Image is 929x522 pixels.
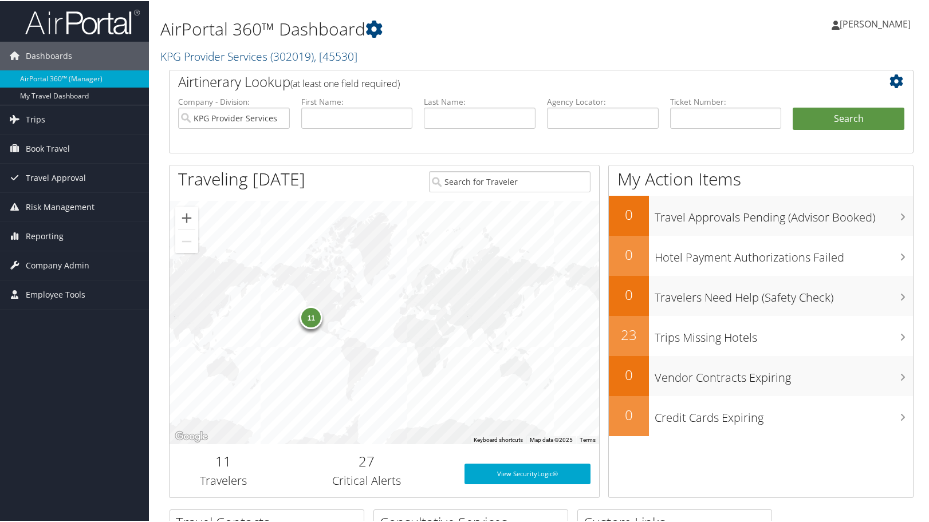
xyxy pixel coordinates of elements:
[655,283,913,304] h3: Travelers Need Help (Safety Check)
[609,404,649,424] h2: 0
[840,17,911,29] span: [PERSON_NAME]
[286,472,448,488] h3: Critical Alerts
[26,104,45,133] span: Trips
[290,76,400,89] span: (at least one field required)
[609,166,913,190] h1: My Action Items
[175,229,198,252] button: Zoom out
[530,436,573,442] span: Map data ©2025
[655,203,913,224] h3: Travel Approvals Pending (Advisor Booked)
[178,71,843,90] h2: Airtinerary Lookup
[609,355,913,395] a: 0Vendor Contracts Expiring
[464,462,591,483] a: View SecurityLogic®
[793,106,904,129] button: Search
[25,7,140,34] img: airportal-logo.png
[172,428,210,443] a: Open this area in Google Maps (opens a new window)
[609,284,649,303] h2: 0
[609,204,649,223] h2: 0
[178,95,290,106] label: Company - Division:
[580,436,596,442] a: Terms (opens in new tab)
[178,450,269,470] h2: 11
[670,95,782,106] label: Ticket Number:
[832,6,922,40] a: [PERSON_NAME]
[301,95,413,106] label: First Name:
[175,205,198,228] button: Zoom in
[26,133,70,162] span: Book Travel
[609,395,913,435] a: 0Credit Cards Expiring
[314,48,357,63] span: , [ 45530 ]
[609,324,649,343] h2: 23
[26,41,72,69] span: Dashboards
[655,323,913,345] h3: Trips Missing Hotels
[609,244,649,263] h2: 0
[160,16,668,40] h1: AirPortal 360™ Dashboard
[655,403,913,425] h3: Credit Cards Expiring
[26,250,89,279] span: Company Admin
[429,170,591,191] input: Search for Traveler
[474,435,523,443] button: Keyboard shortcuts
[26,221,64,250] span: Reporting
[609,315,913,355] a: 23Trips Missing Hotels
[26,192,95,220] span: Risk Management
[424,95,536,106] label: Last Name:
[655,243,913,264] h3: Hotel Payment Authorizations Failed
[270,48,314,63] span: ( 302019 )
[172,428,210,443] img: Google
[178,472,269,488] h3: Travelers
[300,305,322,328] div: 11
[26,163,86,191] span: Travel Approval
[160,48,357,63] a: KPG Provider Services
[26,279,85,308] span: Employee Tools
[178,166,305,190] h1: Traveling [DATE]
[609,195,913,235] a: 0Travel Approvals Pending (Advisor Booked)
[547,95,659,106] label: Agency Locator:
[609,364,649,383] h2: 0
[609,275,913,315] a: 0Travelers Need Help (Safety Check)
[655,363,913,385] h3: Vendor Contracts Expiring
[609,235,913,275] a: 0Hotel Payment Authorizations Failed
[286,450,448,470] h2: 27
